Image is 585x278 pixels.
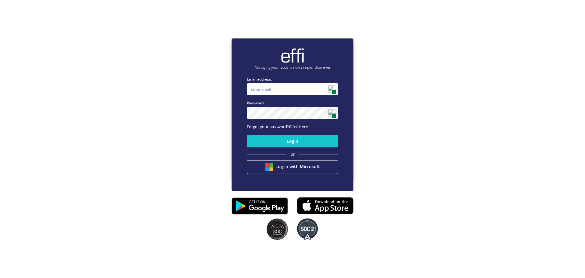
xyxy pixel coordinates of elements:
a: Click Here [289,124,308,129]
img: playstore.0fabf2e.png [232,193,288,218]
span: or [291,151,295,157]
input: Enter email [247,83,338,95]
label: Password [247,100,338,106]
img: SOC2 badges [297,218,318,240]
img: npw-badge-icon.svg [328,85,335,93]
span: 1 [332,113,336,118]
img: btn google [265,163,273,171]
img: appstore.8725fd3.png [297,195,353,216]
p: Managing your leads is now simpler than ever [247,65,338,70]
span: Forgot your password? [247,124,308,129]
img: npw-badge-icon.svg [328,109,335,117]
label: Email address: [247,76,338,82]
span: 1 [332,89,336,95]
img: SOC2 badges [267,218,288,240]
button: Log in with Microsoft [247,160,338,174]
img: brand-logo.ec75409.png [280,48,305,63]
button: Login [247,135,338,147]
